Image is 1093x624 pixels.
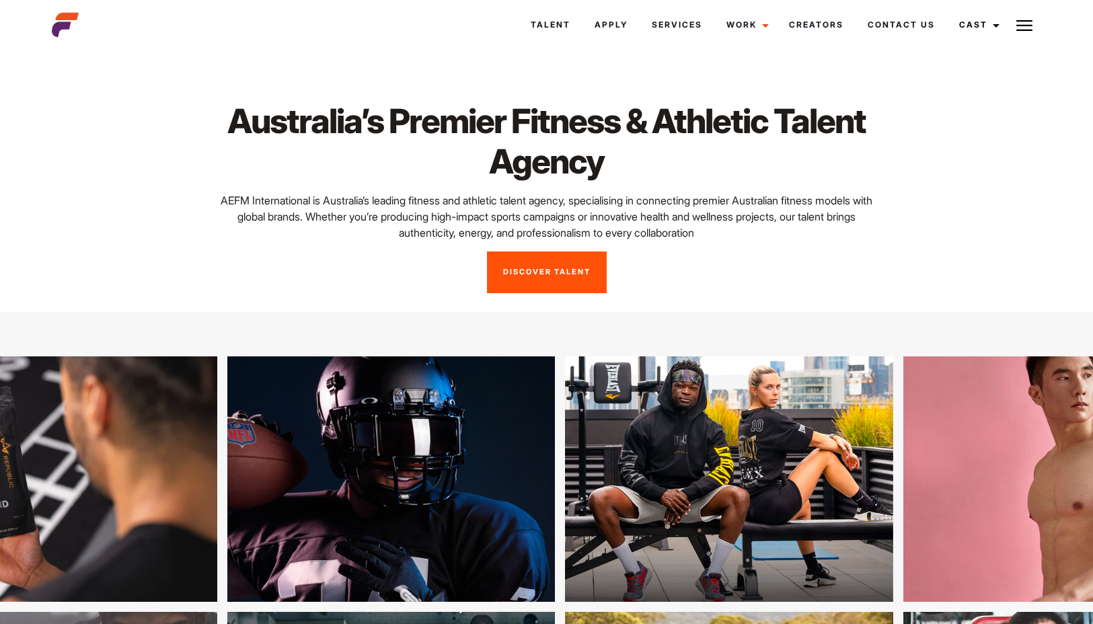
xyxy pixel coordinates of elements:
[1016,17,1032,34] img: Burger icon
[582,7,640,43] a: Apply
[487,251,607,293] a: Discover Talent
[777,7,856,43] a: Creators
[219,101,874,182] h1: Australia’s Premier Fitness & Athletic Talent Agency
[856,7,947,43] a: Contact Us
[219,192,874,241] p: AEFM International is Australia’s leading fitness and athletic talent agency, specialising in con...
[510,356,838,602] img: dghnn
[519,7,582,43] a: Talent
[947,7,1008,43] a: Cast
[714,7,777,43] a: Work
[172,356,499,602] img: 21
[640,7,714,43] a: Services
[52,11,79,38] img: cropped-aefm-brand-fav-22-square.png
